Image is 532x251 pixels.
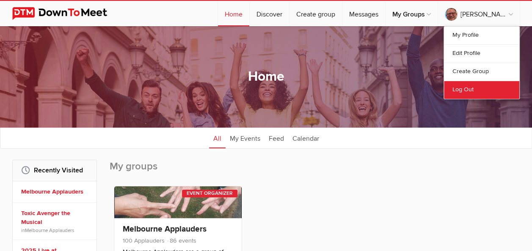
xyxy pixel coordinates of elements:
img: DownToMeet [12,7,120,20]
a: Calendar [288,127,323,148]
h2: Recently Visited [21,160,88,180]
h2: My groups [110,160,520,182]
a: Toxic Avenger the Musical [21,209,91,227]
a: Edit Profile [444,44,519,63]
a: Melbourne Applauders [123,224,207,234]
a: Home [218,1,249,26]
a: Discover [250,1,289,26]
a: My Groups [386,1,438,26]
a: [PERSON_NAME] [438,1,520,26]
a: Log Out [444,81,519,99]
span: in [21,227,91,234]
h1: Home [248,68,284,86]
div: Event Organizer [182,190,237,197]
a: My Events [226,127,265,148]
a: Create Group [444,63,519,81]
a: Feed [265,127,288,148]
a: Create group [289,1,342,26]
span: 86 events [166,237,196,244]
a: Messages [342,1,385,26]
a: All [209,127,226,148]
a: My Profile [444,27,519,44]
a: Melbourne Applauders [21,187,91,196]
a: Melbourne Applauders [25,227,74,233]
span: 100 Applauders [123,237,165,244]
